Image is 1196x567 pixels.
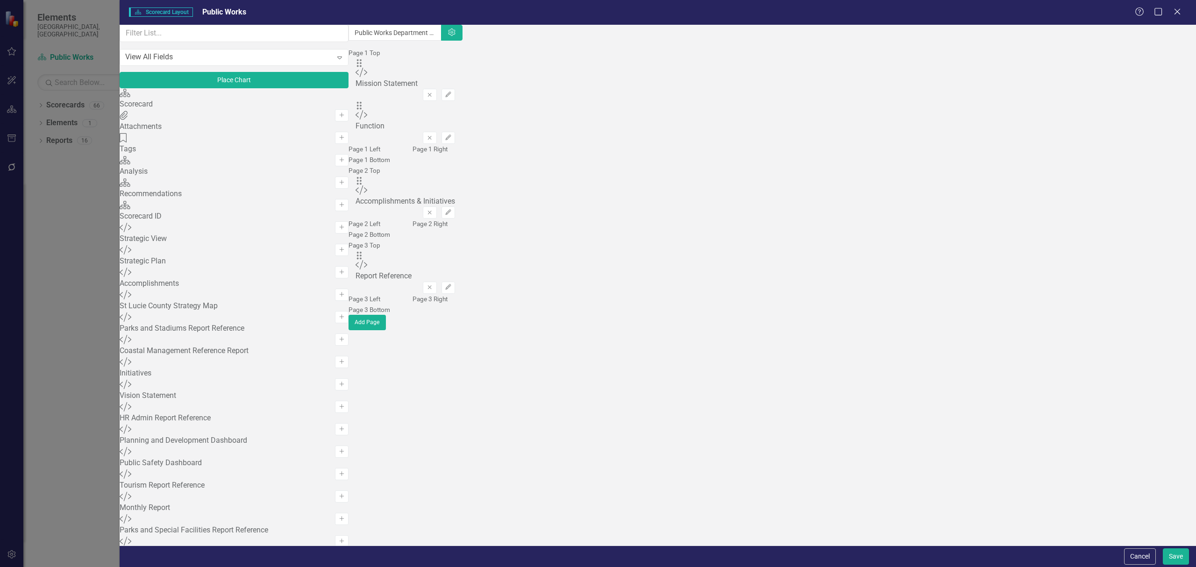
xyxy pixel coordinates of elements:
[120,323,349,334] div: Parks and Stadiums Report Reference
[120,525,349,536] div: Parks and Special Facilities Report Reference
[349,156,390,163] small: Page 1 Bottom
[120,234,349,244] div: Strategic View
[202,7,246,16] span: Public Works
[120,413,349,424] div: HR Admin Report Reference
[349,220,380,227] small: Page 2 Left
[120,435,349,446] div: Planning and Development Dashboard
[120,72,349,88] button: Place Chart
[349,231,390,238] small: Page 2 Bottom
[356,271,455,282] div: Report Reference
[413,220,448,227] small: Page 2 Right
[349,25,442,41] input: Layout Name
[356,78,455,89] div: Mission Statement
[120,144,349,155] div: Tags
[349,306,390,313] small: Page 3 Bottom
[349,49,380,57] small: Page 1 Top
[356,196,455,207] div: Accomplishments & Initiatives
[356,121,455,132] div: Function
[120,256,349,267] div: Strategic Plan
[120,346,349,356] div: Coastal Management Reference Report
[120,390,349,401] div: Vision Statement
[129,7,193,17] span: Scorecard Layout
[120,121,349,132] div: Attachments
[413,145,448,153] small: Page 1 Right
[120,278,349,289] div: Accomplishments
[349,167,380,174] small: Page 2 Top
[1124,548,1156,565] button: Cancel
[120,368,349,379] div: Initiatives
[120,189,349,199] div: Recommendations
[349,315,386,330] button: Add Page
[349,295,380,303] small: Page 3 Left
[413,295,448,303] small: Page 3 Right
[120,99,349,110] div: Scorecard
[349,241,380,249] small: Page 3 Top
[349,145,380,153] small: Page 1 Left
[120,480,349,491] div: Tourism Report Reference
[120,458,349,468] div: Public Safety Dashboard
[120,503,349,513] div: Monthly Report
[120,301,349,312] div: St Lucie County Strategy Map
[120,25,349,42] input: Filter List...
[125,52,173,63] div: View All Fields
[120,166,349,177] div: Analysis
[1163,548,1189,565] button: Save
[120,211,349,222] div: Scorecard ID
